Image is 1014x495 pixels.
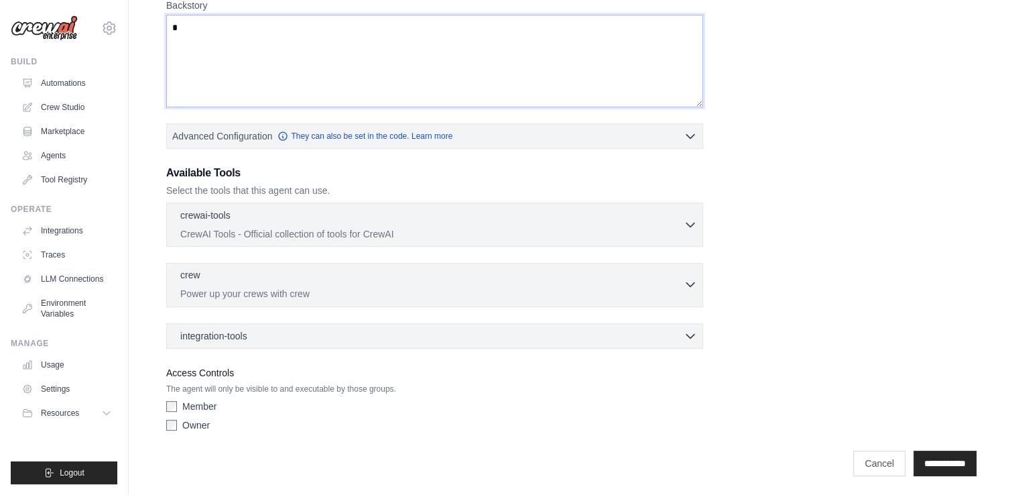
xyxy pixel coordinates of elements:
[16,354,117,376] a: Usage
[180,209,231,222] p: crewai-tools
[172,268,697,300] button: crew Power up your crews with crew
[180,287,684,300] p: Power up your crews with crew
[180,227,684,241] p: CrewAI Tools - Official collection of tools for CrewAI
[16,121,117,142] a: Marketplace
[182,400,216,413] label: Member
[16,72,117,94] a: Automations
[60,467,84,478] span: Logout
[16,268,117,290] a: LLM Connections
[16,145,117,166] a: Agents
[16,378,117,400] a: Settings
[16,220,117,241] a: Integrations
[166,384,703,394] p: The agent will only be visible to and executable by those groups.
[16,244,117,266] a: Traces
[11,204,117,215] div: Operate
[41,408,79,419] span: Resources
[180,268,200,282] p: crew
[16,402,117,424] button: Resources
[172,129,272,143] span: Advanced Configuration
[16,97,117,118] a: Crew Studio
[172,329,697,343] button: integration-tools
[277,131,452,142] a: They can also be set in the code. Learn more
[853,451,905,476] a: Cancel
[166,165,703,181] h3: Available Tools
[180,329,247,343] span: integration-tools
[16,292,117,325] a: Environment Variables
[182,419,210,432] label: Owner
[11,15,78,41] img: Logo
[172,209,697,241] button: crewai-tools CrewAI Tools - Official collection of tools for CrewAI
[11,338,117,349] div: Manage
[11,461,117,484] button: Logout
[167,124,702,148] button: Advanced Configuration They can also be set in the code. Learn more
[16,169,117,190] a: Tool Registry
[166,365,703,381] label: Access Controls
[11,56,117,67] div: Build
[166,184,703,197] p: Select the tools that this agent can use.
